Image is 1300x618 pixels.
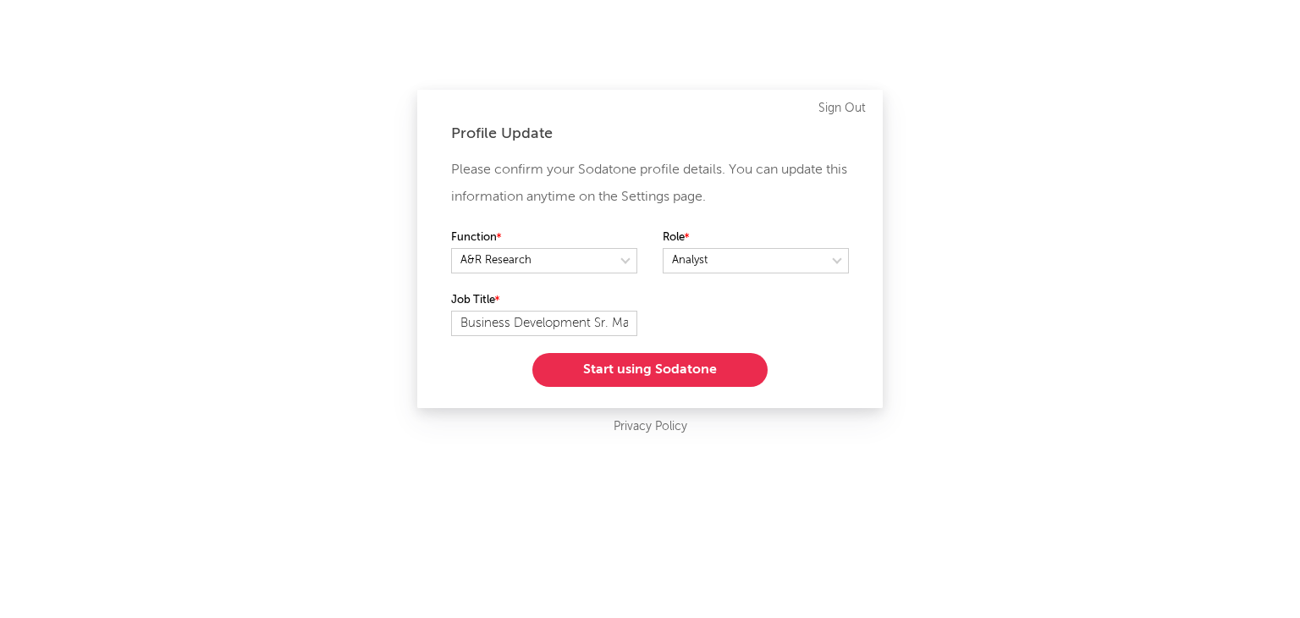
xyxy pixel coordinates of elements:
label: Function [451,228,637,248]
a: Privacy Policy [614,417,687,438]
div: Profile Update [451,124,849,144]
a: Sign Out [818,98,866,119]
label: Job Title [451,290,637,311]
label: Role [663,228,849,248]
button: Start using Sodatone [532,353,768,387]
p: Please confirm your Sodatone profile details. You can update this information anytime on the Sett... [451,157,849,211]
